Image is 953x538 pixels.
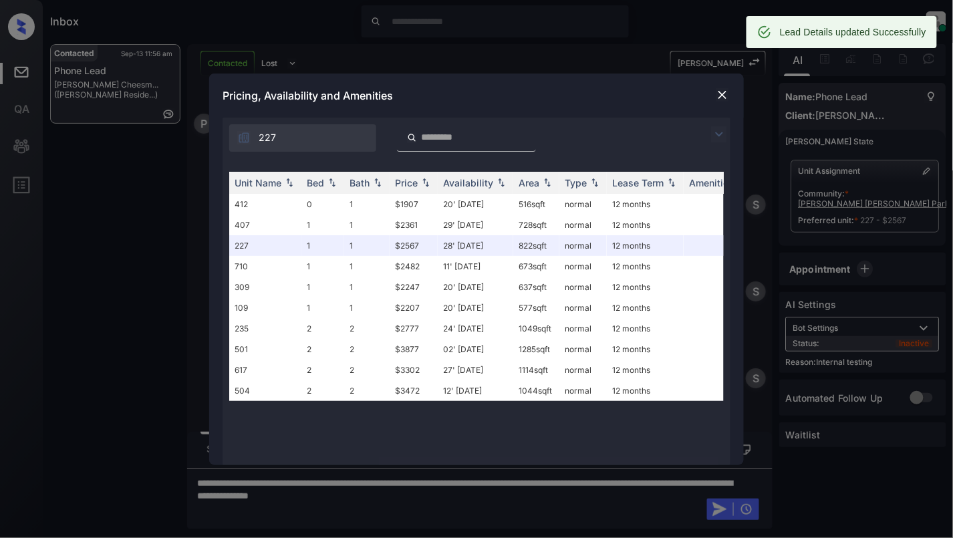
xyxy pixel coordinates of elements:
[229,215,301,235] td: 407
[350,177,370,188] div: Bath
[513,277,559,297] td: 637 sqft
[513,256,559,277] td: 673 sqft
[438,256,513,277] td: 11' [DATE]
[513,215,559,235] td: 728 sqft
[665,178,678,187] img: sorting
[283,178,296,187] img: sorting
[607,380,684,401] td: 12 months
[344,318,390,339] td: 2
[209,74,744,118] div: Pricing, Availability and Amenities
[229,194,301,215] td: 412
[235,177,281,188] div: Unit Name
[438,215,513,235] td: 29' [DATE]
[443,177,493,188] div: Availability
[559,297,607,318] td: normal
[344,277,390,297] td: 1
[607,339,684,360] td: 12 months
[301,318,344,339] td: 2
[229,339,301,360] td: 501
[301,256,344,277] td: 1
[390,256,438,277] td: $2482
[344,339,390,360] td: 2
[780,20,926,44] div: Lead Details updated Successfully
[559,256,607,277] td: normal
[229,318,301,339] td: 235
[229,297,301,318] td: 109
[390,297,438,318] td: $2207
[607,215,684,235] td: 12 months
[513,360,559,380] td: 1114 sqft
[541,178,554,187] img: sorting
[390,360,438,380] td: $3302
[559,215,607,235] td: normal
[438,318,513,339] td: 24' [DATE]
[495,178,508,187] img: sorting
[607,297,684,318] td: 12 months
[607,235,684,256] td: 12 months
[229,277,301,297] td: 309
[229,256,301,277] td: 710
[711,126,727,142] img: icon-zuma
[344,360,390,380] td: 2
[301,194,344,215] td: 0
[607,194,684,215] td: 12 months
[438,277,513,297] td: 20' [DATE]
[559,277,607,297] td: normal
[301,339,344,360] td: 2
[419,178,432,187] img: sorting
[301,360,344,380] td: 2
[559,194,607,215] td: normal
[689,177,734,188] div: Amenities
[607,360,684,380] td: 12 months
[344,297,390,318] td: 1
[559,339,607,360] td: normal
[259,130,276,145] span: 227
[438,360,513,380] td: 27' [DATE]
[301,215,344,235] td: 1
[344,380,390,401] td: 2
[390,215,438,235] td: $2361
[307,177,324,188] div: Bed
[513,235,559,256] td: 822 sqft
[390,277,438,297] td: $2247
[301,277,344,297] td: 1
[716,88,729,102] img: close
[607,277,684,297] td: 12 months
[344,256,390,277] td: 1
[237,131,251,144] img: icon-zuma
[325,178,339,187] img: sorting
[407,132,417,144] img: icon-zuma
[344,235,390,256] td: 1
[513,318,559,339] td: 1049 sqft
[559,235,607,256] td: normal
[301,297,344,318] td: 1
[565,177,587,188] div: Type
[559,318,607,339] td: normal
[229,360,301,380] td: 617
[301,235,344,256] td: 1
[229,235,301,256] td: 227
[390,339,438,360] td: $3877
[559,360,607,380] td: normal
[438,380,513,401] td: 12' [DATE]
[438,194,513,215] td: 20' [DATE]
[588,178,601,187] img: sorting
[229,380,301,401] td: 504
[607,318,684,339] td: 12 months
[390,194,438,215] td: $1907
[513,297,559,318] td: 577 sqft
[390,380,438,401] td: $3472
[438,297,513,318] td: 20' [DATE]
[390,235,438,256] td: $2567
[612,177,664,188] div: Lease Term
[513,339,559,360] td: 1285 sqft
[438,339,513,360] td: 02' [DATE]
[344,215,390,235] td: 1
[513,194,559,215] td: 516 sqft
[438,235,513,256] td: 28' [DATE]
[301,380,344,401] td: 2
[513,380,559,401] td: 1044 sqft
[519,177,539,188] div: Area
[371,178,384,187] img: sorting
[395,177,418,188] div: Price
